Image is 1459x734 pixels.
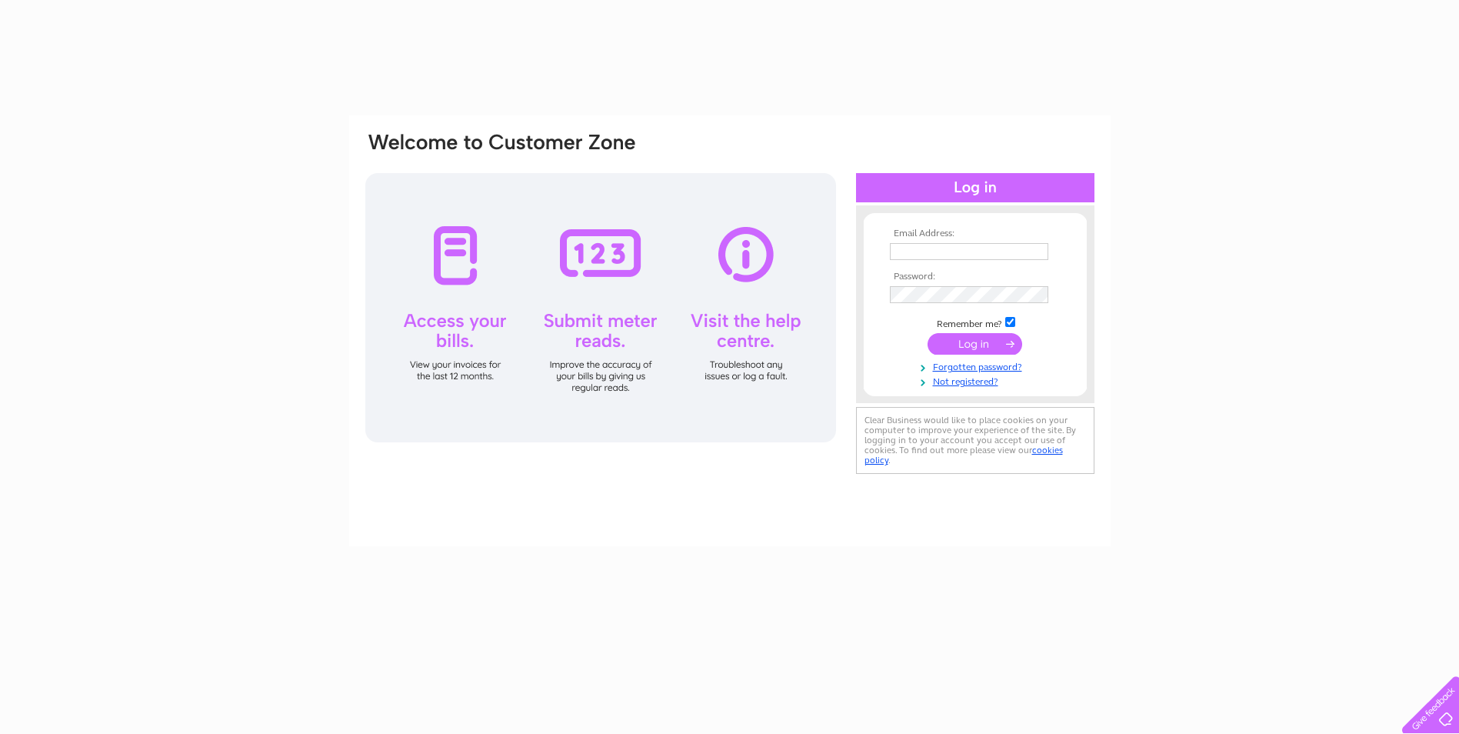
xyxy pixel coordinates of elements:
[864,445,1063,465] a: cookies policy
[886,229,1064,239] th: Email Address:
[886,315,1064,330] td: Remember me?
[856,407,1094,474] div: Clear Business would like to place cookies on your computer to improve your experience of the sit...
[928,333,1022,355] input: Submit
[890,359,1064,373] a: Forgotten password?
[886,272,1064,282] th: Password:
[890,373,1064,388] a: Not registered?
